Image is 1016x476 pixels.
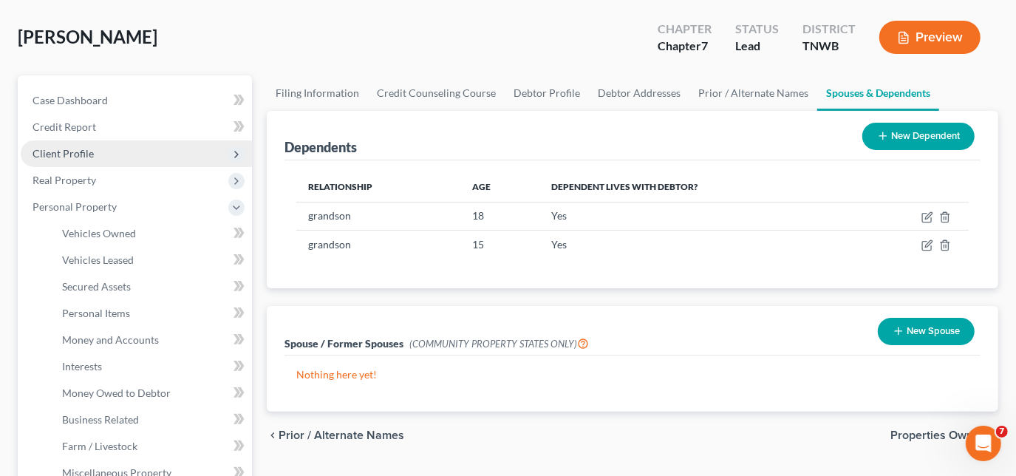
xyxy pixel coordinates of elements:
span: Home [33,377,66,387]
span: Properties Owned [890,429,986,441]
span: Help [234,377,258,387]
div: Chapter [658,21,712,38]
a: Prior / Alternate Names [689,75,817,111]
span: Interests [62,360,102,373]
button: Help [197,340,296,399]
span: Spouse / Former Spouses [284,337,403,350]
div: Close [254,24,281,50]
a: Filing Information [267,75,368,111]
td: Yes [539,202,858,230]
th: Dependent lives with debtor? [539,172,858,202]
div: Statement of Financial Affairs - Payments Made in the Last 90 days [21,279,274,322]
span: Money and Accounts [62,333,159,346]
img: Profile image for Emma [158,24,188,53]
img: Profile image for Lindsey [214,24,244,53]
a: Case Dashboard [21,87,252,114]
i: chevron_left [267,429,279,441]
span: 7 [996,426,1008,438]
span: Credit Report [33,120,96,133]
span: Search for help [30,251,120,267]
span: Personal Items [62,307,130,319]
div: Attorney's Disclosure of Compensation [21,322,274,350]
button: Properties Owned chevron_right [890,429,998,441]
a: Money and Accounts [50,327,252,353]
button: Search for help [21,244,274,273]
img: Profile image for James [186,24,216,53]
button: Preview [879,21,981,54]
a: Debtor Profile [505,75,589,111]
span: Prior / Alternate Names [279,429,404,441]
td: grandson [296,231,461,259]
span: Farm / Livestock [62,440,137,452]
td: Yes [539,231,858,259]
div: Attorney's Disclosure of Compensation [30,328,248,344]
iframe: Intercom live chat [966,426,1001,461]
p: Hi there! [30,105,266,130]
button: New Spouse [878,318,975,345]
div: District [802,21,856,38]
a: Farm / Livestock [50,433,252,460]
a: Vehicles Leased [50,247,252,273]
span: Business Related [62,413,139,426]
td: 15 [461,231,540,259]
a: Money Owed to Debtor [50,380,252,407]
a: Spouses & Dependents [817,75,939,111]
a: Credit Report [21,114,252,140]
button: New Dependent [862,123,975,150]
a: Vehicles Owned [50,220,252,247]
p: Nothing here yet! [296,367,969,382]
span: [PERSON_NAME] [18,26,157,47]
th: Age [461,172,540,202]
img: logo [30,32,129,47]
a: Interests [50,353,252,380]
span: Money Owed to Debtor [62,387,171,399]
div: Dependents [284,138,357,156]
a: Business Related [50,407,252,433]
a: Personal Items [50,300,252,327]
div: TNWB [802,38,856,55]
button: chevron_left Prior / Alternate Names [267,429,404,441]
div: Send us a message [30,186,247,202]
span: Vehicles Owned [62,227,136,239]
span: Case Dashboard [33,94,108,106]
div: We typically reply in a few hours [30,202,247,217]
span: Messages [123,377,174,387]
td: grandson [296,202,461,230]
td: 18 [461,202,540,230]
span: Vehicles Leased [62,254,134,266]
th: Relationship [296,172,461,202]
div: Chapter [658,38,712,55]
button: Messages [98,340,197,399]
p: How can we help? [30,130,266,155]
span: Secured Assets [62,280,131,293]
span: Client Profile [33,147,94,160]
a: Credit Counseling Course [368,75,505,111]
div: Status [735,21,779,38]
span: Real Property [33,174,96,186]
span: 7 [701,38,708,52]
a: Secured Assets [50,273,252,300]
div: Lead [735,38,779,55]
span: Personal Property [33,200,117,213]
div: Send us a messageWe typically reply in a few hours [15,174,281,230]
span: (COMMUNITY PROPERTY STATES ONLY) [409,338,589,350]
a: Debtor Addresses [589,75,689,111]
div: Statement of Financial Affairs - Payments Made in the Last 90 days [30,285,248,316]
